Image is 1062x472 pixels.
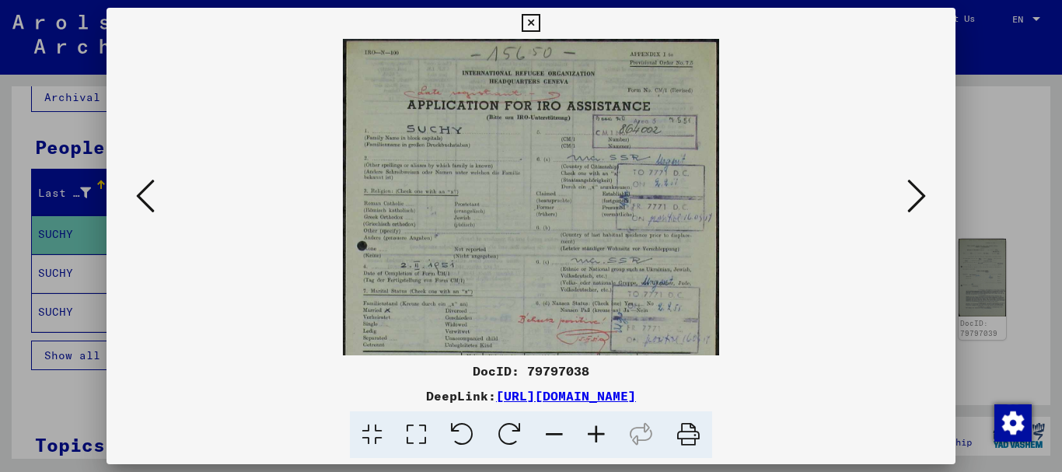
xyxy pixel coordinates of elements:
[496,388,636,404] a: [URL][DOMAIN_NAME]
[994,404,1031,441] div: Change consent
[994,404,1032,442] img: Change consent
[107,362,956,380] div: DocID: 79797038
[107,386,956,405] div: DeepLink:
